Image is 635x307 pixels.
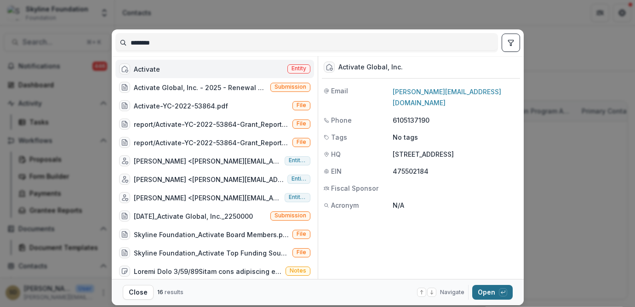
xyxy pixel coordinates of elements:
[297,102,306,108] span: File
[123,285,154,300] button: Close
[393,115,518,125] p: 6105137190
[502,34,520,52] button: toggle filters
[393,149,518,159] p: [STREET_ADDRESS]
[297,249,306,256] span: File
[331,183,378,193] span: Fiscal Sponsor
[134,248,289,258] div: Skyline Foundation_Activate Top Funding Sources.pdf
[134,64,160,74] div: Activate
[292,65,306,72] span: Entity
[134,83,267,92] div: Activate Global, Inc. - 2025 - Renewal Application
[157,289,163,296] span: 16
[393,200,518,210] p: N/A
[297,120,306,127] span: File
[393,132,418,142] p: No tags
[289,157,306,164] span: Entity user
[134,156,281,166] div: [PERSON_NAME] <[PERSON_NAME][EMAIL_ADDRESS][DOMAIN_NAME]>
[331,149,341,159] span: HQ
[331,115,352,125] span: Phone
[393,88,501,107] a: [PERSON_NAME][EMAIL_ADDRESS][DOMAIN_NAME]
[289,194,306,200] span: Entity user
[292,176,306,182] span: Entity user
[134,119,289,129] div: report/Activate-YC-2022-53864-Grant_Report.pdf
[472,285,513,300] button: Open
[275,212,306,219] span: Submission
[331,200,359,210] span: Acronym
[134,101,228,111] div: Activate-YC-2022-53864.pdf
[165,289,183,296] span: results
[338,63,403,71] div: Activate Global, Inc.
[440,288,464,296] span: Navigate
[331,166,342,176] span: EIN
[297,231,306,237] span: File
[331,132,347,142] span: Tags
[290,267,306,274] span: Notes
[134,175,284,184] div: [PERSON_NAME] <[PERSON_NAME][EMAIL_ADDRESS][PERSON_NAME][DOMAIN_NAME]>
[134,193,281,203] div: [PERSON_NAME] <[PERSON_NAME][EMAIL_ADDRESS][DOMAIN_NAME]>
[393,166,518,176] p: 475502184
[134,230,289,239] div: Skyline Foundation_Activate Board Members.pdf
[134,138,289,148] div: report/Activate-YC-2022-53864-Grant_Report.pdf
[275,84,306,90] span: Submission
[297,139,306,145] span: File
[134,267,282,276] div: Loremi Dolo 3/59/89Sitam cons adipiscing elit. Seddoeius te in utla. Etdolor ma al enimadmi venia...
[331,86,348,96] span: Email
[134,211,253,221] div: [DATE]_Activate Global, Inc._2250000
